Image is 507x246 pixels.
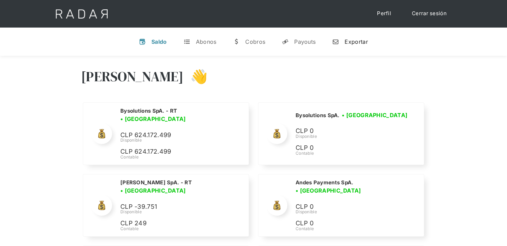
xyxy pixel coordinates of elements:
[120,226,240,232] div: Contable
[183,38,190,45] div: t
[345,38,368,45] div: Exportar
[81,68,183,85] h3: [PERSON_NAME]
[405,7,454,20] a: Cerrar sesión
[296,126,399,136] p: CLP 0
[245,38,265,45] div: Cobros
[294,38,316,45] div: Payouts
[120,130,224,140] p: CLP 624.172.499
[342,111,407,119] h3: • [GEOGRAPHIC_DATA]
[296,143,399,153] p: CLP 0
[120,202,224,212] p: CLP -39.751
[120,115,186,123] h3: • [GEOGRAPHIC_DATA]
[120,209,240,215] div: Disponible
[296,186,361,195] h3: • [GEOGRAPHIC_DATA]
[296,112,340,119] h2: Bysolutions SpA.
[296,202,399,212] p: CLP 0
[282,38,289,45] div: y
[120,218,224,228] p: CLP 249
[151,38,167,45] div: Saldo
[120,147,224,157] p: CLP 624.172.499
[183,68,208,85] h3: 👋
[296,150,410,156] div: Contable
[296,226,416,232] div: Contable
[296,133,410,140] div: Disponible
[296,179,354,186] h2: Andes Payments SpA.
[120,186,186,195] h3: • [GEOGRAPHIC_DATA]
[296,209,416,215] div: Disponible
[120,154,240,160] div: Contable
[332,38,339,45] div: n
[196,38,217,45] div: Abonos
[120,137,240,143] div: Disponible
[120,107,177,114] h2: Bysolutions SpA. - RT
[120,179,192,186] h2: [PERSON_NAME] SpA. - RT
[139,38,146,45] div: v
[233,38,240,45] div: w
[370,7,398,20] a: Perfil
[296,218,399,228] p: CLP 0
